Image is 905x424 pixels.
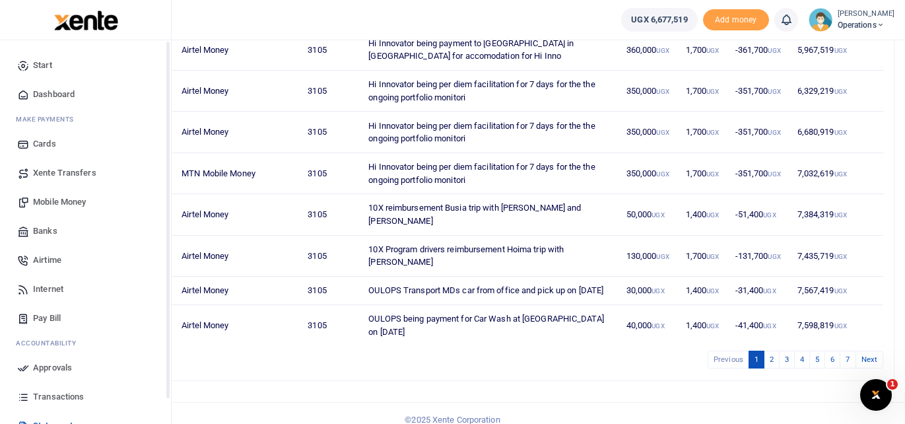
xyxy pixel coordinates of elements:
[174,153,300,194] td: MTN Mobile Money
[619,112,679,153] td: 350,000
[11,188,160,217] a: Mobile Money
[727,30,789,71] td: -361,700
[656,88,669,95] small: UGX
[768,170,780,178] small: UGX
[619,153,679,194] td: 350,000
[33,166,96,180] span: Xente Transfers
[840,351,855,369] a: 7
[834,129,847,136] small: UGX
[361,71,619,112] td: Hi Innovator being per diem facilitation for 7 days for the the ongoing portfolio monitori
[619,305,679,345] td: 40,000
[764,351,780,369] a: 2
[11,246,160,275] a: Airtime
[300,305,361,345] td: 3105
[361,30,619,71] td: Hi Innovator being payment to [GEOGRAPHIC_DATA] in [GEOGRAPHIC_DATA] for accomodation for Hi Inno
[727,236,789,277] td: -131,700
[33,390,84,404] span: Transactions
[789,194,883,235] td: 7,384,319
[703,9,769,31] span: Add money
[33,254,61,267] span: Airtime
[619,30,679,71] td: 360,000
[11,275,160,304] a: Internet
[838,19,894,31] span: Operations
[652,211,664,219] small: UGX
[824,351,840,369] a: 6
[174,112,300,153] td: Airtel Money
[834,287,847,295] small: UGX
[361,153,619,194] td: Hi Innovator being per diem facilitation for 7 days for the the ongoing portfolio monitori
[838,9,894,20] small: [PERSON_NAME]
[834,88,847,95] small: UGX
[33,225,57,238] span: Banks
[300,277,361,305] td: 3105
[656,253,669,260] small: UGX
[860,379,892,411] iframe: Intercom live chat
[300,30,361,71] td: 3105
[54,11,118,30] img: logo-large
[33,137,56,151] span: Cards
[834,322,847,330] small: UGX
[300,71,361,112] td: 3105
[679,236,728,277] td: 1,700
[33,361,72,374] span: Approvals
[763,287,776,295] small: UGX
[361,112,619,153] td: Hi Innovator being per diem facilitation for 7 days for the the ongoing portfolio monitori
[887,379,898,390] span: 1
[763,322,776,330] small: UGX
[706,253,719,260] small: UGX
[834,253,847,260] small: UGX
[706,287,719,295] small: UGX
[33,312,61,325] span: Pay Bill
[768,129,780,136] small: UGX
[656,129,669,136] small: UGX
[834,170,847,178] small: UGX
[616,8,702,32] li: Wallet ballance
[11,353,160,382] a: Approvals
[679,112,728,153] td: 1,700
[703,9,769,31] li: Toup your wallet
[855,351,883,369] a: Next
[727,194,789,235] td: -51,400
[619,194,679,235] td: 50,000
[619,277,679,305] td: 30,000
[706,322,719,330] small: UGX
[11,333,160,353] li: Ac
[300,112,361,153] td: 3105
[679,194,728,235] td: 1,400
[11,159,160,188] a: Xente Transfers
[61,349,399,370] div: Showing 1 to 10 of 69 entries
[33,283,63,296] span: Internet
[763,211,776,219] small: UGX
[834,47,847,54] small: UGX
[703,14,769,24] a: Add money
[26,338,76,348] span: countability
[727,153,789,194] td: -351,700
[174,305,300,345] td: Airtel Money
[300,236,361,277] td: 3105
[789,277,883,305] td: 7,567,419
[33,59,52,72] span: Start
[619,71,679,112] td: 350,000
[11,109,160,129] li: M
[679,305,728,345] td: 1,400
[652,322,664,330] small: UGX
[834,211,847,219] small: UGX
[11,304,160,333] a: Pay Bill
[22,114,74,124] span: ake Payments
[300,194,361,235] td: 3105
[768,47,780,54] small: UGX
[727,305,789,345] td: -41,400
[361,305,619,345] td: OULOPS being payment for Car Wash at [GEOGRAPHIC_DATA] on [DATE]
[768,253,780,260] small: UGX
[706,129,719,136] small: UGX
[174,30,300,71] td: Airtel Money
[789,153,883,194] td: 7,032,619
[809,8,894,32] a: profile-user [PERSON_NAME] Operations
[174,236,300,277] td: Airtel Money
[174,194,300,235] td: Airtel Money
[679,153,728,194] td: 1,700
[549,409,563,423] button: Close
[174,277,300,305] td: Airtel Money
[679,277,728,305] td: 1,400
[749,351,764,369] a: 1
